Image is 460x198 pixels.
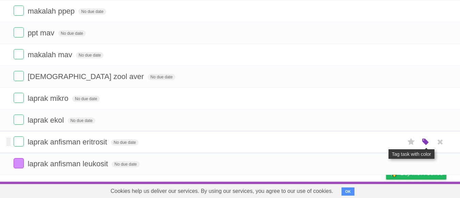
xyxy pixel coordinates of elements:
label: Star task [405,136,418,148]
label: Done [14,136,24,147]
span: No due date [68,118,95,124]
label: Done [14,93,24,103]
a: Suggest a feature [403,183,446,196]
span: laprak anfisman eritrosit [28,138,109,146]
span: No due date [78,9,106,15]
span: Cookies help us deliver our services. By using our services, you agree to our use of cookies. [104,184,340,198]
span: Buy me a coffee [400,167,443,179]
label: Done [14,115,24,125]
span: ppt mav [28,29,56,37]
span: [DEMOGRAPHIC_DATA] zool aver [28,72,145,81]
span: No due date [76,52,104,58]
span: No due date [72,96,100,102]
a: Privacy [377,183,395,196]
span: laprak anfisman leukosit [28,159,110,168]
a: About [296,183,310,196]
span: No due date [111,139,139,146]
span: No due date [112,161,139,167]
label: Done [14,5,24,16]
button: OK [342,187,355,196]
label: Done [14,71,24,81]
a: Terms [354,183,369,196]
span: laprak mikro [28,94,70,103]
label: Done [14,27,24,37]
span: makalah ppep [28,7,76,15]
a: Developers [318,183,346,196]
span: No due date [58,30,86,36]
label: Done [14,49,24,59]
span: makalah mav [28,50,74,59]
label: Done [14,158,24,168]
span: No due date [148,74,175,80]
span: laprak ekol [28,116,65,124]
